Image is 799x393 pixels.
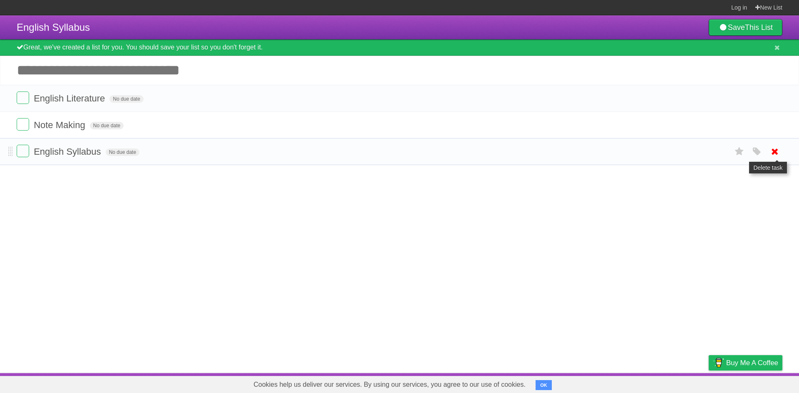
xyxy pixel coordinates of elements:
label: Done [17,91,29,104]
img: Buy me a coffee [713,356,724,370]
label: Star task [732,145,747,158]
span: Note Making [34,120,87,130]
span: No due date [106,148,139,156]
a: Privacy [698,375,720,391]
span: Cookies help us deliver our services. By using our services, you agree to our use of cookies. [245,376,534,393]
a: About [598,375,615,391]
a: Developers [625,375,659,391]
a: Terms [670,375,688,391]
a: Suggest a feature [730,375,782,391]
span: English Syllabus [34,146,103,157]
span: English Syllabus [17,22,90,33]
a: SaveThis List [709,19,782,36]
label: Done [17,145,29,157]
b: This List [745,23,773,32]
span: Buy me a coffee [726,356,778,370]
label: Done [17,118,29,131]
button: OK [536,380,552,390]
span: English Literature [34,93,107,104]
a: Buy me a coffee [709,355,782,371]
span: No due date [90,122,124,129]
span: No due date [109,95,143,103]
